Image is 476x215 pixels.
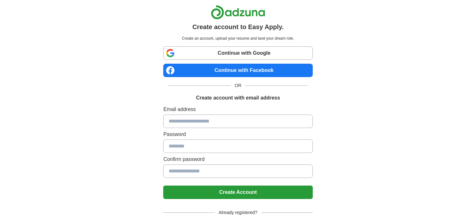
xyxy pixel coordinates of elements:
[211,5,265,20] img: Adzuna logo
[165,36,311,41] p: Create an account, upload your resume and land your dream role.
[163,46,312,60] a: Continue with Google
[163,64,312,77] a: Continue with Facebook
[196,94,280,102] h1: Create account with email address
[163,106,312,113] label: Email address
[231,82,245,89] span: OR
[192,22,284,32] h1: Create account to Easy Apply.
[163,131,312,138] label: Password
[163,155,312,163] label: Confirm password
[163,186,312,199] button: Create Account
